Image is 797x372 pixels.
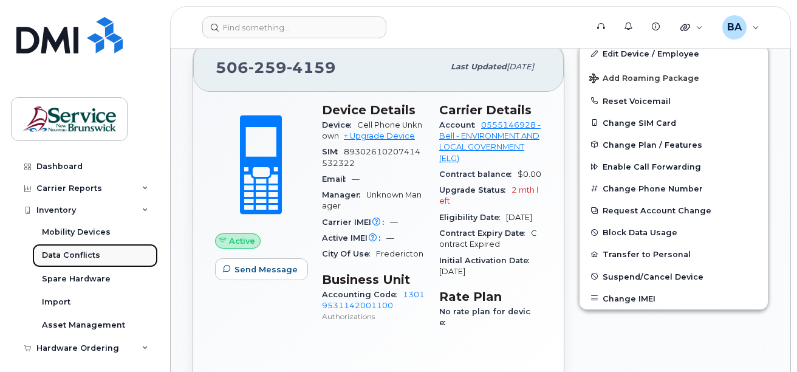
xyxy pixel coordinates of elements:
[518,170,541,179] span: $0.00
[580,90,768,112] button: Reset Voicemail
[439,289,542,304] h3: Rate Plan
[202,16,386,38] input: Find something...
[439,120,481,129] span: Account
[386,233,394,243] span: —
[580,177,768,199] button: Change Phone Number
[376,249,423,258] span: Fredericton
[322,233,386,243] span: Active IMEI
[322,190,422,210] span: Unknown Manager
[322,272,425,287] h3: Business Unit
[322,147,420,167] span: 89302610207414532322
[439,120,541,163] a: 0555146928 - Bell - ENVIRONMENT AND LOCAL GOVERNMENT (ELG)
[215,258,308,280] button: Send Message
[507,62,534,71] span: [DATE]
[344,131,415,140] a: + Upgrade Device
[439,103,542,117] h3: Carrier Details
[580,112,768,134] button: Change SIM Card
[439,307,530,327] span: No rate plan for device
[580,134,768,156] button: Change Plan / Features
[439,185,511,195] span: Upgrade Status
[603,140,702,149] span: Change Plan / Features
[603,272,703,281] span: Suspend/Cancel Device
[352,174,360,184] span: —
[580,243,768,265] button: Transfer to Personal
[580,266,768,288] button: Suspend/Cancel Device
[439,213,506,222] span: Eligibility Date
[580,65,768,90] button: Add Roaming Package
[322,120,357,129] span: Device
[216,58,336,77] span: 506
[580,288,768,309] button: Change IMEI
[727,20,742,35] span: BA
[322,290,425,310] a: 13019531142001100
[580,199,768,221] button: Request Account Change
[390,218,398,227] span: —
[506,213,532,222] span: [DATE]
[234,264,298,275] span: Send Message
[451,62,507,71] span: Last updated
[322,147,344,156] span: SIM
[714,15,768,40] div: Bishop, April (ELG/EGL)
[322,190,366,199] span: Manager
[287,58,336,77] span: 4159
[580,43,768,64] a: Edit Device / Employee
[439,170,518,179] span: Contract balance
[580,156,768,177] button: Enable Call Forwarding
[439,229,531,238] span: Contract Expiry Date
[603,162,701,171] span: Enable Call Forwarding
[322,249,376,258] span: City Of Use
[322,311,425,322] p: Authorizations
[580,221,768,243] button: Block Data Usage
[322,290,403,299] span: Accounting Code
[229,235,255,247] span: Active
[672,15,711,40] div: Quicklinks
[322,103,425,117] h3: Device Details
[439,267,465,276] span: [DATE]
[589,74,699,85] span: Add Roaming Package
[322,218,390,227] span: Carrier IMEI
[322,174,352,184] span: Email
[322,120,422,140] span: Cell Phone Unknown
[248,58,287,77] span: 259
[439,256,535,265] span: Initial Activation Date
